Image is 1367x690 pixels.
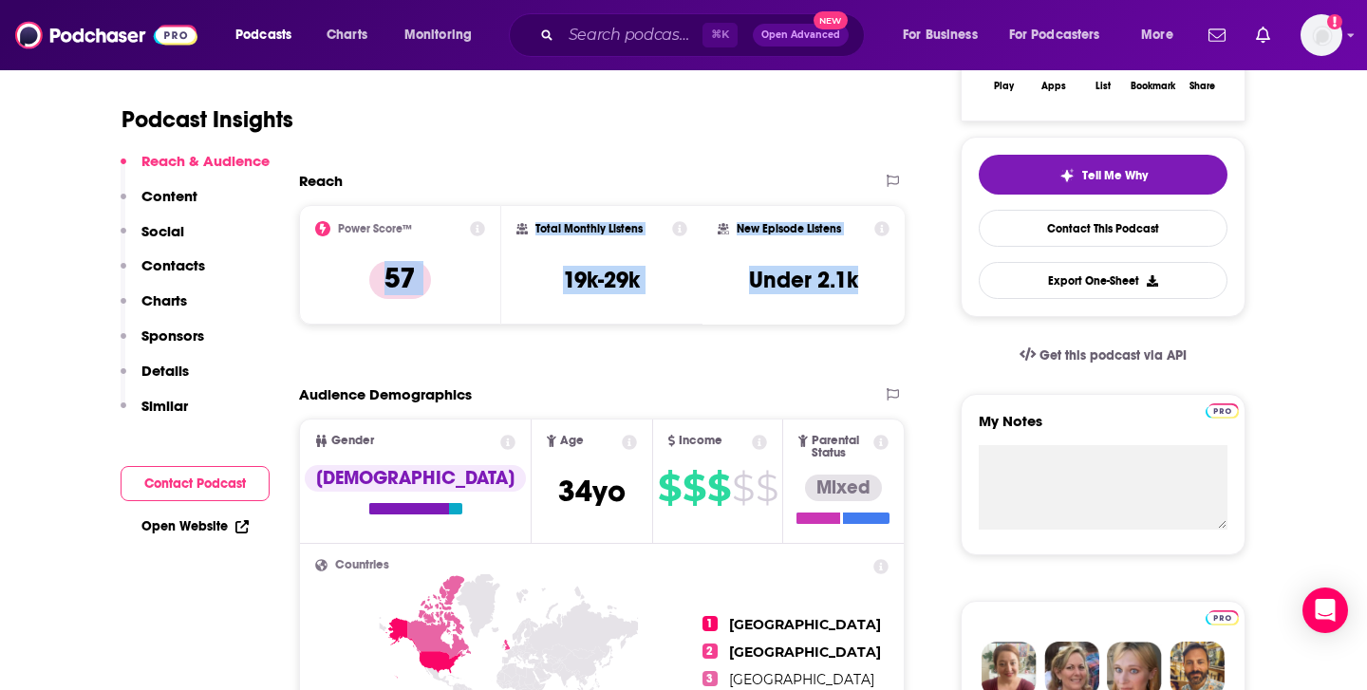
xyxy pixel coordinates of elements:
[369,261,431,299] p: 57
[121,187,197,222] button: Content
[761,30,840,40] span: Open Advanced
[753,24,849,47] button: Open AdvancedNew
[979,155,1227,195] button: tell me why sparkleTell Me Why
[141,256,205,274] p: Contacts
[222,20,316,50] button: open menu
[805,475,882,501] div: Mixed
[979,262,1227,299] button: Export One-Sheet
[141,518,249,534] a: Open Website
[683,473,705,503] span: $
[1039,347,1187,364] span: Get this podcast via API
[141,326,204,345] p: Sponsors
[1004,332,1202,379] a: Get this podcast via API
[560,435,584,447] span: Age
[1041,81,1066,92] div: Apps
[15,17,197,53] img: Podchaser - Follow, Share and Rate Podcasts
[558,473,626,510] span: 34 yo
[121,466,270,501] button: Contact Podcast
[141,222,184,240] p: Social
[812,435,871,459] span: Parental Status
[561,20,702,50] input: Search podcasts, credits, & more...
[1206,610,1239,625] img: Podchaser Pro
[1248,19,1278,51] a: Show notifications dropdown
[1302,587,1348,633] div: Open Intercom Messenger
[814,11,848,29] span: New
[121,362,189,397] button: Details
[141,291,187,309] p: Charts
[121,222,184,257] button: Social
[1301,14,1342,56] img: User Profile
[1201,19,1233,51] a: Show notifications dropdown
[535,222,643,235] h2: Total Monthly Listens
[121,291,187,326] button: Charts
[1206,403,1239,419] img: Podchaser Pro
[299,172,343,190] h2: Reach
[702,671,718,686] span: 3
[1009,22,1100,48] span: For Podcasters
[1082,168,1148,183] span: Tell Me Why
[707,473,730,503] span: $
[338,222,412,235] h2: Power Score™
[979,412,1227,445] label: My Notes
[702,643,718,659] span: 2
[658,473,681,503] span: $
[997,20,1128,50] button: open menu
[391,20,496,50] button: open menu
[1206,607,1239,625] a: Pro website
[1095,81,1111,92] div: List
[121,152,270,187] button: Reach & Audience
[749,266,858,294] h3: Under 2.1k
[1141,22,1173,48] span: More
[1131,81,1175,92] div: Bookmark
[122,105,293,134] h1: Podcast Insights
[305,465,526,492] div: [DEMOGRAPHIC_DATA]
[702,616,718,631] span: 1
[979,210,1227,247] a: Contact This Podcast
[702,23,738,47] span: ⌘ K
[404,22,472,48] span: Monitoring
[1189,81,1215,92] div: Share
[729,643,881,661] span: [GEOGRAPHIC_DATA]
[563,266,640,294] h3: 19k-29k
[1059,168,1075,183] img: tell me why sparkle
[679,435,722,447] span: Income
[1128,20,1197,50] button: open menu
[1206,401,1239,419] a: Pro website
[141,397,188,415] p: Similar
[889,20,1002,50] button: open menu
[121,256,205,291] button: Contacts
[732,473,754,503] span: $
[903,22,978,48] span: For Business
[331,435,374,447] span: Gender
[729,616,881,633] span: [GEOGRAPHIC_DATA]
[141,362,189,380] p: Details
[994,81,1014,92] div: Play
[235,22,291,48] span: Podcasts
[1301,14,1342,56] button: Show profile menu
[121,326,204,362] button: Sponsors
[141,187,197,205] p: Content
[756,473,777,503] span: $
[1327,14,1342,29] svg: Add a profile image
[335,559,389,571] span: Countries
[327,22,367,48] span: Charts
[1301,14,1342,56] span: Logged in as AmberTina
[737,222,841,235] h2: New Episode Listens
[527,13,883,57] div: Search podcasts, credits, & more...
[314,20,379,50] a: Charts
[299,385,472,403] h2: Audience Demographics
[729,671,874,688] span: [GEOGRAPHIC_DATA]
[141,152,270,170] p: Reach & Audience
[121,397,188,432] button: Similar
